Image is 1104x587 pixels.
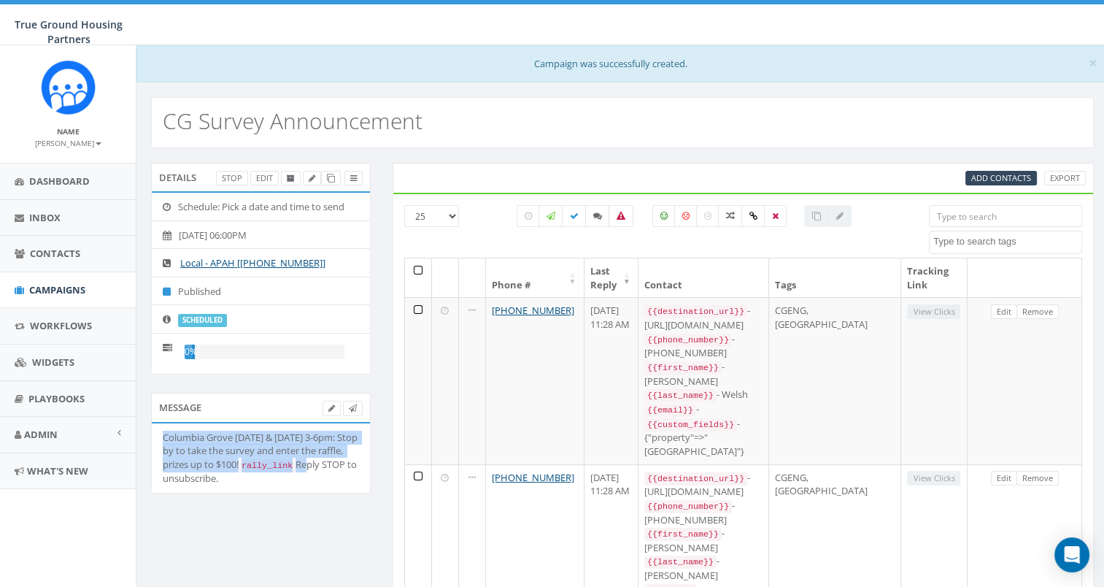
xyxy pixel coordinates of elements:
code: {{destination_url}} [644,472,747,486]
label: Positive [652,205,676,227]
a: Export [1044,171,1086,186]
i: Schedule: Pick a date and time to send [163,202,178,212]
div: - [PERSON_NAME] [644,554,763,582]
label: Replied [585,205,610,227]
div: - [PHONE_NUMBER] [644,499,763,526]
span: Clone Campaign [327,172,335,183]
td: CGENG, [GEOGRAPHIC_DATA] [769,297,901,464]
a: Edit [991,471,1017,486]
span: CSV files only [971,172,1031,183]
div: - [URL][DOMAIN_NAME] [644,304,763,331]
div: - [644,402,763,417]
img: Rally_Corp_Logo_1.png [41,60,96,115]
th: Last Reply: activate to sort column ascending [584,258,638,297]
div: - [URL][DOMAIN_NAME] [644,471,763,499]
a: [PERSON_NAME] [35,136,101,149]
span: Workflows [30,319,92,332]
button: Close [1089,55,1097,71]
code: {{first_name}} [644,528,722,541]
div: - Welsh [644,388,763,402]
th: Tracking Link [901,258,968,297]
a: Local - APAH [[PHONE_NUMBER]] [180,256,325,269]
code: {{first_name}} [644,361,722,375]
code: {{destination_url}} [644,305,747,318]
div: Details [151,163,371,192]
a: [PHONE_NUMBER] [492,471,574,484]
code: {{custom_fields}} [644,418,737,431]
label: Pending [517,205,540,227]
span: Archive Campaign [287,172,295,183]
textarea: Search [933,235,1081,248]
div: - {"property"=>"[GEOGRAPHIC_DATA]"} [644,417,763,459]
span: Widgets [32,356,74,369]
th: Contact [638,258,769,297]
span: What's New [27,464,88,477]
td: [DATE] 11:28 AM [584,297,638,464]
h2: CG Survey Announcement [163,109,422,133]
span: Send Test Message [349,402,357,413]
span: Campaigns [29,283,85,296]
span: Edit Campaign Body [328,402,335,413]
label: Bounced [609,205,633,227]
a: Stop [216,171,248,186]
li: [DATE] 06:00PM [152,220,370,250]
code: rally_link [239,459,296,472]
span: Admin [24,428,58,441]
span: Dashboard [29,174,90,188]
div: Message [151,393,371,422]
code: {{phone_number}} [644,334,732,347]
div: Columbia Grove [DATE] & [DATE] 3-6pm: Stop by to take the survey and enter the raffle, prizes up ... [163,431,359,486]
a: Remove [1016,304,1059,320]
a: Remove [1016,471,1059,486]
span: True Ground Housing Partners [15,18,123,46]
code: {{phone_number}} [644,500,732,513]
label: Mixed [718,205,743,227]
th: Phone #: activate to sort column ascending [486,258,584,297]
span: Inbox [29,211,61,224]
div: 0% [185,345,195,359]
label: Negative [674,205,698,227]
a: Edit [991,304,1017,320]
div: - [PERSON_NAME] [644,526,763,554]
span: Add Contacts [971,172,1031,183]
span: View Campaign Delivery Statistics [350,172,357,183]
label: Neutral [696,205,719,227]
code: {{last_name}} [644,556,717,569]
code: {{last_name}} [644,389,717,402]
th: Tags [769,258,901,297]
li: Published [152,277,370,306]
label: Removed [764,205,787,227]
li: Schedule: Pick a date and time to send [152,193,370,221]
i: Published [163,287,178,296]
input: Type to search [929,205,1082,227]
small: [PERSON_NAME] [35,138,101,148]
span: × [1089,53,1097,73]
div: - [PERSON_NAME] [644,360,763,388]
a: [PHONE_NUMBER] [492,304,574,317]
span: Playbooks [28,392,85,405]
div: Open Intercom Messenger [1054,537,1089,572]
label: Delivered [562,205,587,227]
a: Edit [250,171,279,186]
label: Link Clicked [741,205,765,227]
span: Edit Campaign Title [309,172,315,183]
span: Contacts [30,247,80,260]
label: scheduled [178,314,227,327]
label: Sending [539,205,563,227]
div: - [PHONE_NUMBER] [644,332,763,360]
a: Add Contacts [965,171,1037,186]
code: {{email}} [644,404,696,417]
small: Name [57,126,80,137]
